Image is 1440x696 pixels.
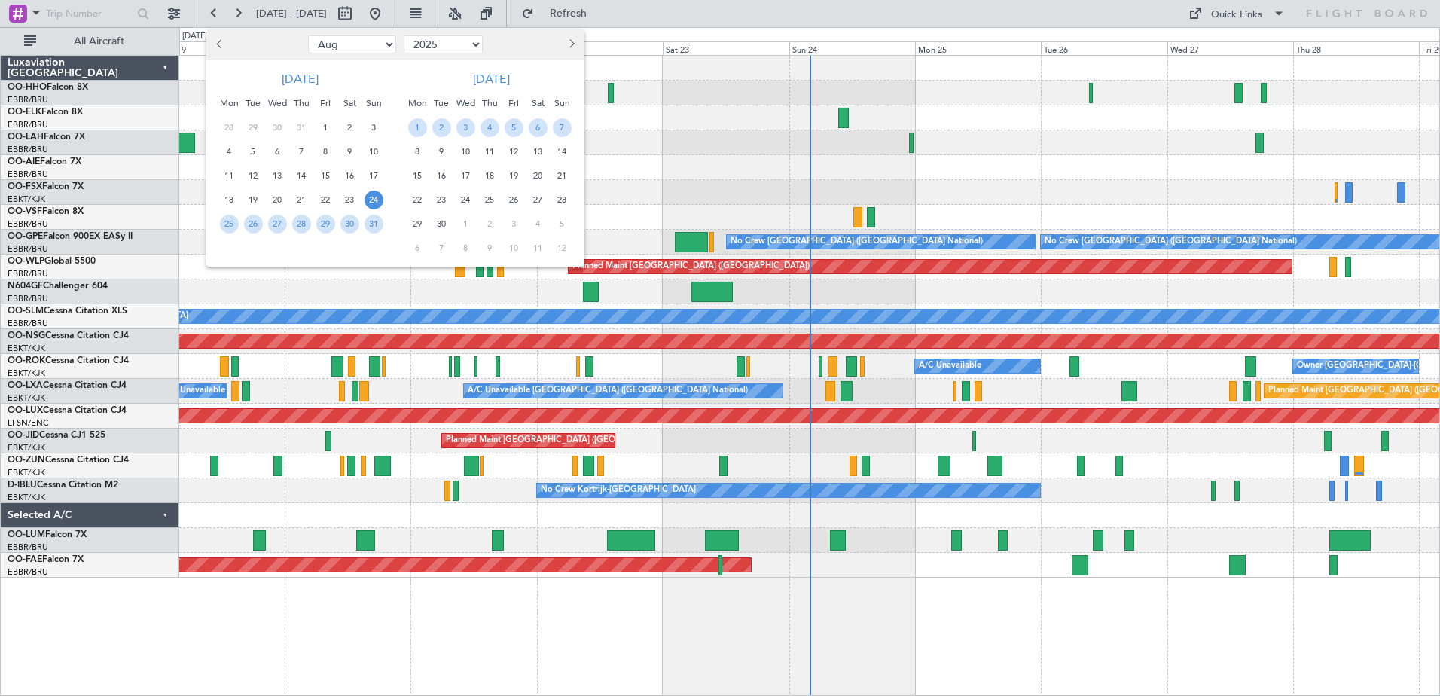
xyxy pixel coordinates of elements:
div: 20-9-2025 [526,163,550,188]
div: 16-8-2025 [337,163,362,188]
div: 25-9-2025 [477,188,502,212]
span: 11 [481,142,499,161]
span: 4 [529,215,548,234]
div: 30-7-2025 [265,115,289,139]
span: 25 [481,191,499,209]
div: 2-8-2025 [337,115,362,139]
div: Wed [265,91,289,115]
span: 29 [316,215,335,234]
div: 8-9-2025 [405,139,429,163]
div: Tue [241,91,265,115]
span: 23 [432,191,451,209]
div: Sat [526,91,550,115]
div: 21-8-2025 [289,188,313,212]
span: 31 [365,215,383,234]
div: 9-10-2025 [477,236,502,260]
span: 6 [529,118,548,137]
div: Mon [405,91,429,115]
div: 15-9-2025 [405,163,429,188]
span: 1 [456,215,475,234]
span: 22 [408,191,427,209]
div: 4-8-2025 [217,139,241,163]
div: 1-10-2025 [453,212,477,236]
div: 23-8-2025 [337,188,362,212]
div: 14-8-2025 [289,163,313,188]
div: 23-9-2025 [429,188,453,212]
span: 22 [316,191,335,209]
span: 29 [408,215,427,234]
span: 30 [340,215,359,234]
div: Sun [550,91,574,115]
span: 13 [268,166,287,185]
span: 14 [553,142,572,161]
div: 7-10-2025 [429,236,453,260]
span: 31 [292,118,311,137]
div: 2-10-2025 [477,212,502,236]
button: Next month [563,32,579,56]
div: 29-9-2025 [405,212,429,236]
div: 12-9-2025 [502,139,526,163]
div: Sun [362,91,386,115]
span: 4 [481,118,499,137]
span: 17 [456,166,475,185]
div: Fri [502,91,526,115]
span: 3 [456,118,475,137]
div: 9-8-2025 [337,139,362,163]
span: 1 [408,118,427,137]
div: 6-8-2025 [265,139,289,163]
span: 25 [220,215,239,234]
span: 2 [340,118,359,137]
div: 11-9-2025 [477,139,502,163]
div: 22-9-2025 [405,188,429,212]
span: 14 [292,166,311,185]
div: 10-10-2025 [502,236,526,260]
div: Wed [453,91,477,115]
span: 8 [408,142,427,161]
div: 22-8-2025 [313,188,337,212]
span: 3 [365,118,383,137]
div: 24-8-2025 [362,188,386,212]
span: 9 [340,142,359,161]
div: 4-10-2025 [526,212,550,236]
div: 3-9-2025 [453,115,477,139]
div: 31-8-2025 [362,212,386,236]
span: 18 [481,166,499,185]
div: Tue [429,91,453,115]
span: 28 [292,215,311,234]
div: 11-8-2025 [217,163,241,188]
span: 11 [220,166,239,185]
div: 8-8-2025 [313,139,337,163]
div: 6-9-2025 [526,115,550,139]
div: 13-8-2025 [265,163,289,188]
span: 6 [408,239,427,258]
div: 28-9-2025 [550,188,574,212]
span: 30 [268,118,287,137]
span: 16 [340,166,359,185]
div: 27-8-2025 [265,212,289,236]
div: 15-8-2025 [313,163,337,188]
span: 1 [316,118,335,137]
div: 28-7-2025 [217,115,241,139]
span: 23 [340,191,359,209]
span: 10 [456,142,475,161]
div: 27-9-2025 [526,188,550,212]
div: 8-10-2025 [453,236,477,260]
span: 3 [505,215,523,234]
div: 1-9-2025 [405,115,429,139]
div: 26-9-2025 [502,188,526,212]
div: 7-8-2025 [289,139,313,163]
span: 19 [505,166,523,185]
div: 3-8-2025 [362,115,386,139]
span: 28 [553,191,572,209]
span: 19 [244,191,263,209]
span: 8 [456,239,475,258]
div: Sat [337,91,362,115]
div: 4-9-2025 [477,115,502,139]
span: 11 [529,239,548,258]
span: 30 [432,215,451,234]
div: 28-8-2025 [289,212,313,236]
div: Mon [217,91,241,115]
div: 6-10-2025 [405,236,429,260]
span: 26 [244,215,263,234]
span: 20 [268,191,287,209]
